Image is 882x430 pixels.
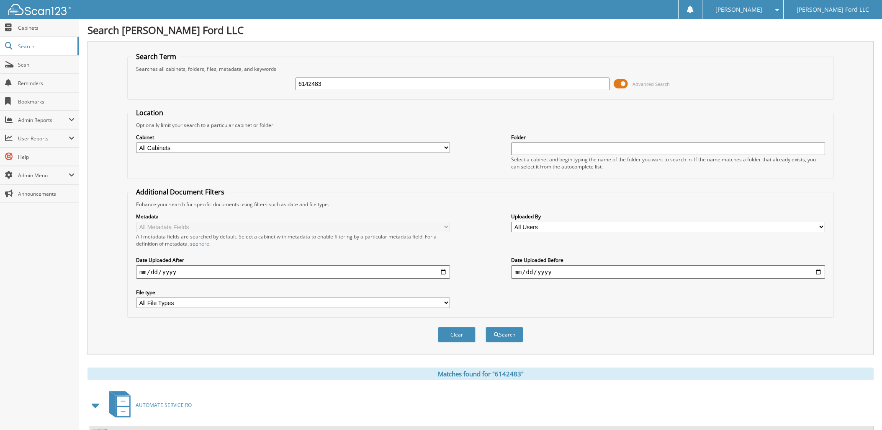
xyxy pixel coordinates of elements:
[132,187,229,197] legend: Additional Document Filters
[136,213,450,220] label: Metadata
[797,7,869,12] span: [PERSON_NAME] Ford LLC
[511,134,825,141] label: Folder
[715,7,762,12] span: [PERSON_NAME]
[132,52,180,61] legend: Search Term
[132,65,829,73] div: Searches all cabinets, folders, files, metadata, and keywords
[136,402,192,409] span: AUTOMATE SERVICE RO
[18,172,69,179] span: Admin Menu
[18,135,69,142] span: User Reports
[511,256,825,264] label: Date Uploaded Before
[18,43,73,50] span: Search
[104,389,192,422] a: AUTOMATE SERVICE RO
[132,108,167,117] legend: Location
[136,289,450,296] label: File type
[132,201,829,208] div: Enhance your search for specific documents using filters such as date and file type.
[18,153,75,161] span: Help
[18,24,75,31] span: Cabinets
[18,61,75,68] span: Scan
[87,23,874,37] h1: Search [PERSON_NAME] Ford LLC
[18,80,75,87] span: Reminders
[8,4,71,15] img: scan123-logo-white.svg
[136,265,450,279] input: start
[511,265,825,279] input: end
[136,134,450,141] label: Cabinet
[132,122,829,129] div: Optionally limit your search to a particular cabinet or folder
[198,240,209,247] a: here
[18,117,69,124] span: Admin Reports
[438,327,476,342] button: Clear
[486,327,523,342] button: Search
[633,81,670,87] span: Advanced Search
[136,233,450,247] div: All metadata fields are searched by default. Select a cabinet with metadata to enable filtering b...
[18,98,75,105] span: Bookmarks
[87,368,874,380] div: Matches found for "6142483"
[511,156,825,170] div: Select a cabinet and begin typing the name of the folder you want to search in. If the name match...
[136,256,450,264] label: Date Uploaded After
[511,213,825,220] label: Uploaded By
[18,190,75,197] span: Announcements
